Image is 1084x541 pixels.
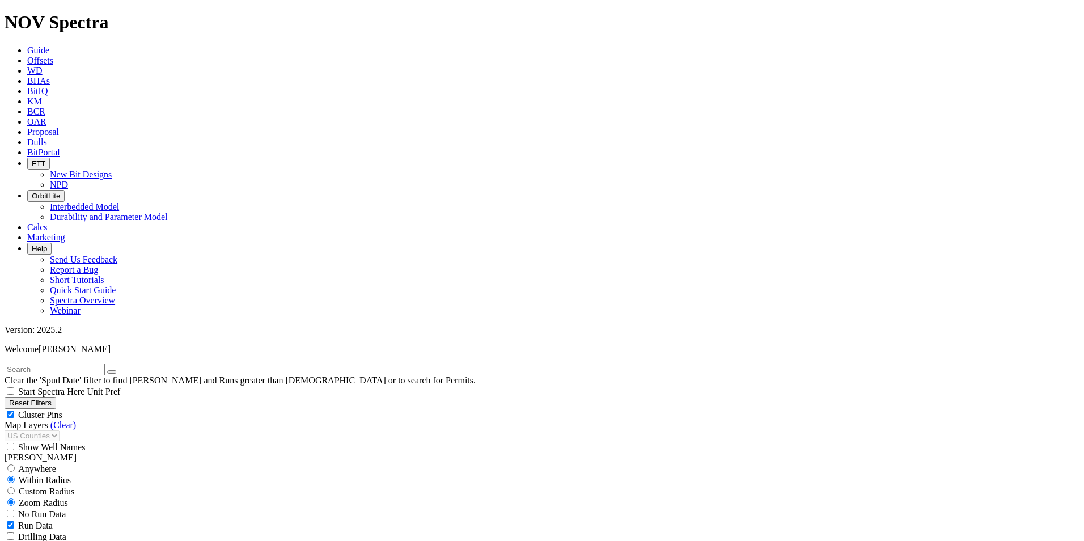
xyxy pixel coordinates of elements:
[50,420,76,430] a: (Clear)
[5,420,48,430] span: Map Layers
[27,76,50,86] a: BHAs
[27,147,60,157] a: BitPortal
[7,387,14,395] input: Start Spectra Here
[19,475,71,485] span: Within Radius
[27,222,48,232] a: Calcs
[27,190,65,202] button: OrbitLite
[18,464,56,474] span: Anywhere
[5,375,476,385] span: Clear the 'Spud Date' filter to find [PERSON_NAME] and Runs greater than [DEMOGRAPHIC_DATA] or to...
[18,442,85,452] span: Show Well Names
[5,397,56,409] button: Reset Filters
[27,243,52,255] button: Help
[87,387,120,396] span: Unit Pref
[27,66,43,75] a: WD
[50,202,119,212] a: Interbedded Model
[27,158,50,170] button: FTT
[5,12,1079,33] h1: NOV Spectra
[50,275,104,285] a: Short Tutorials
[27,137,47,147] a: Dulls
[50,285,116,295] a: Quick Start Guide
[50,255,117,264] a: Send Us Feedback
[32,244,47,253] span: Help
[19,487,74,496] span: Custom Radius
[5,325,1079,335] div: Version: 2025.2
[18,521,53,530] span: Run Data
[18,509,66,519] span: No Run Data
[32,159,45,168] span: FTT
[19,498,68,508] span: Zoom Radius
[18,410,62,420] span: Cluster Pins
[50,295,115,305] a: Spectra Overview
[27,127,59,137] a: Proposal
[27,56,53,65] a: Offsets
[27,96,42,106] a: KM
[50,265,98,274] a: Report a Bug
[27,86,48,96] a: BitIQ
[27,233,65,242] a: Marketing
[27,45,49,55] a: Guide
[39,344,111,354] span: [PERSON_NAME]
[27,117,46,126] a: OAR
[50,306,81,315] a: Webinar
[18,387,84,396] span: Start Spectra Here
[32,192,60,200] span: OrbitLite
[5,364,105,375] input: Search
[50,212,168,222] a: Durability and Parameter Model
[50,170,112,179] a: New Bit Designs
[5,453,1079,463] div: [PERSON_NAME]
[27,107,45,116] a: BCR
[5,344,1079,354] p: Welcome
[50,180,68,189] a: NPD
